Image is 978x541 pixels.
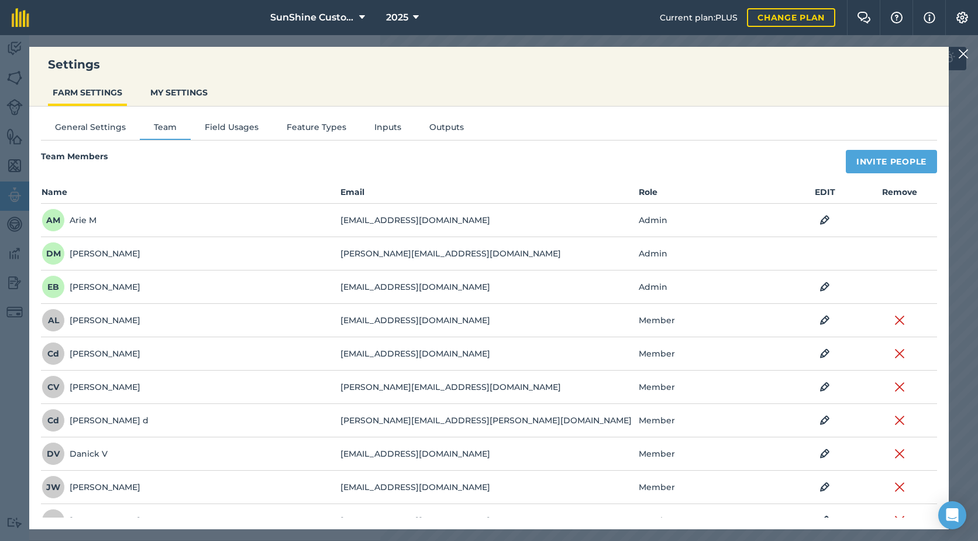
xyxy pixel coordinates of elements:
div: [PERSON_NAME] [42,475,140,499]
td: [EMAIL_ADDRESS][DOMAIN_NAME] [340,437,639,471]
th: Remove [862,185,937,204]
td: [EMAIL_ADDRESS][DOMAIN_NAME] [340,204,639,237]
div: [PERSON_NAME] [42,375,140,399]
img: svg+xml;base64,PHN2ZyB4bWxucz0iaHR0cDovL3d3dy53My5vcmcvMjAwMC9zdmciIHdpZHRoPSIxOCIgaGVpZ2h0PSIyNC... [819,380,830,394]
td: Member [638,304,787,337]
td: Member [638,404,787,437]
img: svg+xml;base64,PHN2ZyB4bWxucz0iaHR0cDovL3d3dy53My5vcmcvMjAwMC9zdmciIHdpZHRoPSIyMiIgaGVpZ2h0PSIzMC... [894,313,905,327]
td: Member [638,471,787,504]
img: svg+xml;base64,PHN2ZyB4bWxucz0iaHR0cDovL3d3dy53My5vcmcvMjAwMC9zdmciIHdpZHRoPSIxOCIgaGVpZ2h0PSIyNC... [819,447,830,461]
td: Member [638,504,787,537]
span: AM [42,208,65,232]
button: Feature Types [273,121,360,138]
a: Change plan [747,8,835,27]
img: svg+xml;base64,PHN2ZyB4bWxucz0iaHR0cDovL3d3dy53My5vcmcvMjAwMC9zdmciIHdpZHRoPSIxOCIgaGVpZ2h0PSIyNC... [819,480,830,494]
span: JW [42,475,65,499]
span: CV [42,375,65,399]
span: SunShine Custom Farming LTD. [270,11,354,25]
button: Invite People [846,150,937,173]
td: [EMAIL_ADDRESS][DOMAIN_NAME] [340,337,639,371]
img: svg+xml;base64,PHN2ZyB4bWxucz0iaHR0cDovL3d3dy53My5vcmcvMjAwMC9zdmciIHdpZHRoPSIxNyIgaGVpZ2h0PSIxNy... [924,11,935,25]
button: FARM SETTINGS [48,81,127,104]
img: svg+xml;base64,PHN2ZyB4bWxucz0iaHR0cDovL3d3dy53My5vcmcvMjAwMC9zdmciIHdpZHRoPSIyMiIgaGVpZ2h0PSIzMC... [958,47,969,61]
td: Admin [638,237,787,270]
th: Email [340,185,639,204]
td: Admin [638,204,787,237]
td: [EMAIL_ADDRESS][DOMAIN_NAME] [340,471,639,504]
td: Admin [638,270,787,304]
td: [EMAIL_ADDRESS][DOMAIN_NAME] [340,270,639,304]
button: Team [140,121,191,138]
img: svg+xml;base64,PHN2ZyB4bWxucz0iaHR0cDovL3d3dy53My5vcmcvMjAwMC9zdmciIHdpZHRoPSIyMiIgaGVpZ2h0PSIzMC... [894,347,905,361]
div: Arie M [42,208,97,232]
span: JT [42,509,65,532]
span: EB [42,275,65,299]
td: [PERSON_NAME][EMAIL_ADDRESS][DOMAIN_NAME] [340,371,639,404]
img: svg+xml;base64,PHN2ZyB4bWxucz0iaHR0cDovL3d3dy53My5vcmcvMjAwMC9zdmciIHdpZHRoPSIyMiIgaGVpZ2h0PSIzMC... [894,413,905,427]
img: A cog icon [955,12,969,23]
span: DM [42,242,65,265]
th: Role [638,185,787,204]
img: svg+xml;base64,PHN2ZyB4bWxucz0iaHR0cDovL3d3dy53My5vcmcvMjAwMC9zdmciIHdpZHRoPSIxOCIgaGVpZ2h0PSIyNC... [819,280,830,294]
h4: Team Members [41,150,108,167]
td: [PERSON_NAME][EMAIL_ADDRESS][DOMAIN_NAME] [340,237,639,270]
img: fieldmargin Logo [12,8,29,27]
img: svg+xml;base64,PHN2ZyB4bWxucz0iaHR0cDovL3d3dy53My5vcmcvMjAwMC9zdmciIHdpZHRoPSIxOCIgaGVpZ2h0PSIyNC... [819,413,830,427]
span: Current plan : PLUS [660,11,738,24]
th: Name [41,185,340,204]
button: Inputs [360,121,415,138]
h3: Settings [29,56,949,73]
button: MY SETTINGS [146,81,212,104]
button: Outputs [415,121,478,138]
img: svg+xml;base64,PHN2ZyB4bWxucz0iaHR0cDovL3d3dy53My5vcmcvMjAwMC9zdmciIHdpZHRoPSIyMiIgaGVpZ2h0PSIzMC... [894,380,905,394]
span: DV [42,442,65,465]
img: svg+xml;base64,PHN2ZyB4bWxucz0iaHR0cDovL3d3dy53My5vcmcvMjAwMC9zdmciIHdpZHRoPSIxOCIgaGVpZ2h0PSIyNC... [819,213,830,227]
td: [PERSON_NAME][EMAIL_ADDRESS][PERSON_NAME][DOMAIN_NAME] [340,404,639,437]
span: AL [42,309,65,332]
button: General Settings [41,121,140,138]
div: [PERSON_NAME] [42,275,140,299]
td: [EMAIL_ADDRESS][DOMAIN_NAME] [340,504,639,537]
td: Member [638,371,787,404]
div: [PERSON_NAME] d [42,409,149,432]
div: [PERSON_NAME] [42,509,140,532]
span: Cd [42,409,65,432]
span: Cd [42,342,65,365]
div: Danick V [42,442,108,465]
span: 2025 [386,11,408,25]
button: Field Usages [191,121,273,138]
td: Member [638,437,787,471]
div: [PERSON_NAME] [42,342,140,365]
td: [EMAIL_ADDRESS][DOMAIN_NAME] [340,304,639,337]
div: [PERSON_NAME] [42,242,140,265]
img: svg+xml;base64,PHN2ZyB4bWxucz0iaHR0cDovL3d3dy53My5vcmcvMjAwMC9zdmciIHdpZHRoPSIyMiIgaGVpZ2h0PSIzMC... [894,480,905,494]
img: svg+xml;base64,PHN2ZyB4bWxucz0iaHR0cDovL3d3dy53My5vcmcvMjAwMC9zdmciIHdpZHRoPSIyMiIgaGVpZ2h0PSIzMC... [894,513,905,528]
div: [PERSON_NAME] [42,309,140,332]
img: Two speech bubbles overlapping with the left bubble in the forefront [857,12,871,23]
td: Member [638,337,787,371]
div: Open Intercom Messenger [938,501,966,529]
th: EDIT [788,185,863,204]
img: svg+xml;base64,PHN2ZyB4bWxucz0iaHR0cDovL3d3dy53My5vcmcvMjAwMC9zdmciIHdpZHRoPSIxOCIgaGVpZ2h0PSIyNC... [819,347,830,361]
img: svg+xml;base64,PHN2ZyB4bWxucz0iaHR0cDovL3d3dy53My5vcmcvMjAwMC9zdmciIHdpZHRoPSIyMiIgaGVpZ2h0PSIzMC... [894,447,905,461]
img: A question mark icon [890,12,904,23]
img: svg+xml;base64,PHN2ZyB4bWxucz0iaHR0cDovL3d3dy53My5vcmcvMjAwMC9zdmciIHdpZHRoPSIxOCIgaGVpZ2h0PSIyNC... [819,513,830,528]
img: svg+xml;base64,PHN2ZyB4bWxucz0iaHR0cDovL3d3dy53My5vcmcvMjAwMC9zdmciIHdpZHRoPSIxOCIgaGVpZ2h0PSIyNC... [819,313,830,327]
